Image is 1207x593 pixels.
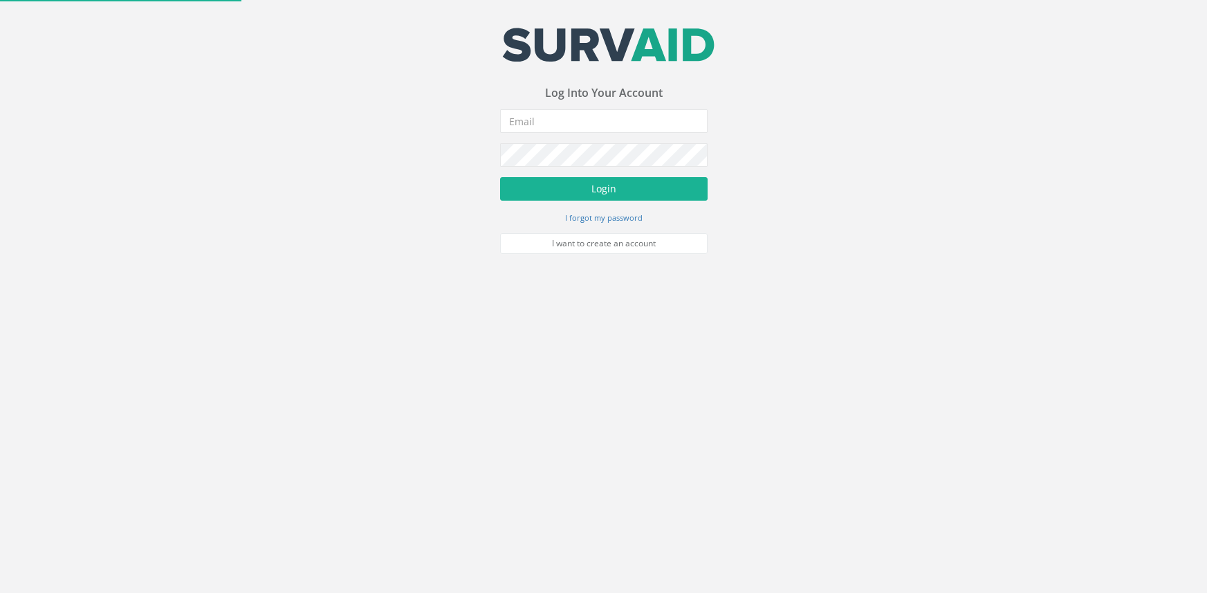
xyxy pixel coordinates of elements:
[500,87,708,100] h3: Log Into Your Account
[565,211,643,223] a: I forgot my password
[500,177,708,201] button: Login
[565,212,643,223] small: I forgot my password
[500,109,708,133] input: Email
[500,233,708,254] a: I want to create an account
